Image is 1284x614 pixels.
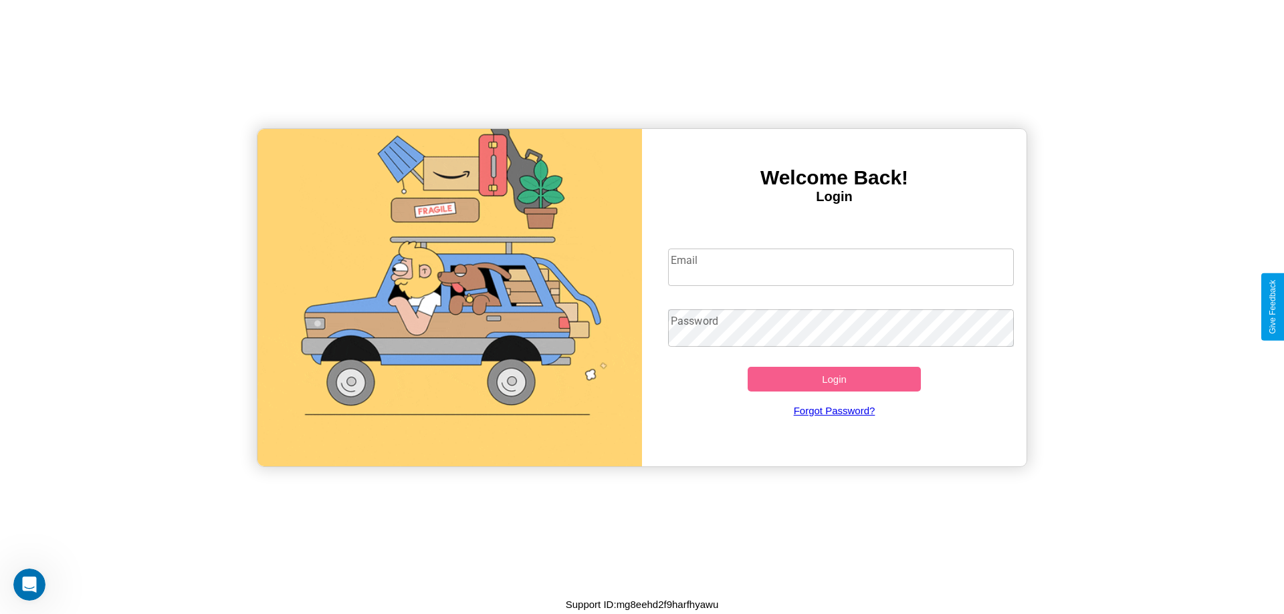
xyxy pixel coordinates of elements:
[748,367,921,392] button: Login
[661,392,1008,430] a: Forgot Password?
[257,129,642,466] img: gif
[642,166,1027,189] h3: Welcome Back!
[642,189,1027,204] h4: Login
[1268,280,1277,334] div: Give Feedback
[566,595,718,613] p: Support ID: mg8eehd2f9harfhyawu
[13,569,45,601] iframe: Intercom live chat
